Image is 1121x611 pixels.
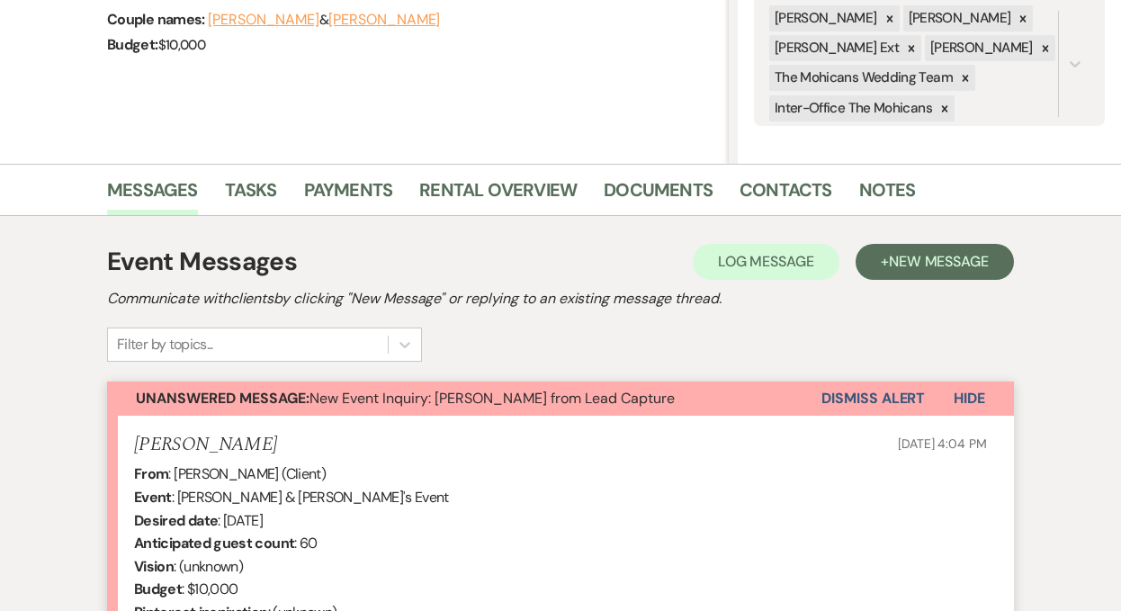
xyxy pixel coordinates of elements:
button: [PERSON_NAME] [328,13,440,27]
a: Documents [604,175,713,215]
a: Rental Overview [419,175,577,215]
b: Desired date [134,511,218,530]
div: [PERSON_NAME] Ext [769,35,901,61]
span: New Event Inquiry: [PERSON_NAME] from Lead Capture [136,389,675,408]
a: Payments [304,175,393,215]
button: Unanswered Message:New Event Inquiry: [PERSON_NAME] from Lead Capture [107,382,821,416]
div: [PERSON_NAME] [903,5,1014,31]
a: Tasks [225,175,277,215]
b: Vision [134,557,174,576]
strong: Unanswered Message: [136,389,309,408]
button: [PERSON_NAME] [208,13,319,27]
span: New Message [889,252,989,271]
b: From [134,464,168,483]
h2: Communicate with clients by clicking "New Message" or replying to an existing message thread. [107,288,1014,310]
button: Dismiss Alert [821,382,925,416]
h1: Event Messages [107,243,297,281]
a: Contacts [740,175,832,215]
span: Budget: [107,35,158,54]
h5: [PERSON_NAME] [134,434,277,456]
b: Budget [134,580,182,598]
b: Event [134,488,172,507]
b: Anticipated guest count [134,534,294,553]
a: Messages [107,175,198,215]
div: Filter by topics... [117,334,213,355]
div: The Mohicans Wedding Team [769,65,955,91]
div: Inter-Office The Mohicans [769,95,935,121]
span: Log Message [718,252,814,271]
div: [PERSON_NAME] [769,5,880,31]
button: Hide [925,382,1014,416]
span: [DATE] 4:04 PM [898,436,987,452]
button: +New Message [856,244,1014,280]
span: Couple names: [107,10,208,29]
span: $10,000 [158,36,206,54]
div: [PERSON_NAME] [925,35,1036,61]
span: & [208,11,440,29]
span: Hide [954,389,985,408]
a: Notes [859,175,916,215]
button: Log Message [693,244,839,280]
